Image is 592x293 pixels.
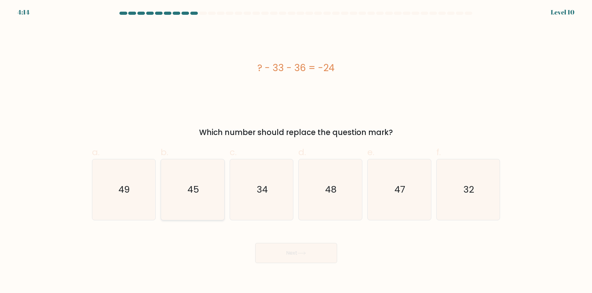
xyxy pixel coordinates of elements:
[96,127,497,138] div: Which number should replace the question mark?
[367,146,374,158] span: e.
[551,8,574,17] div: Level 10
[18,8,30,17] div: 4:14
[230,146,237,158] span: c.
[394,183,405,196] text: 47
[325,183,337,196] text: 48
[463,183,474,196] text: 32
[92,61,500,75] div: ? - 33 - 36 = -24
[92,146,100,158] span: a.
[119,183,130,196] text: 49
[255,243,337,263] button: Next
[161,146,168,158] span: b.
[298,146,306,158] span: d.
[436,146,441,158] span: f.
[257,183,268,196] text: 34
[187,183,199,196] text: 45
